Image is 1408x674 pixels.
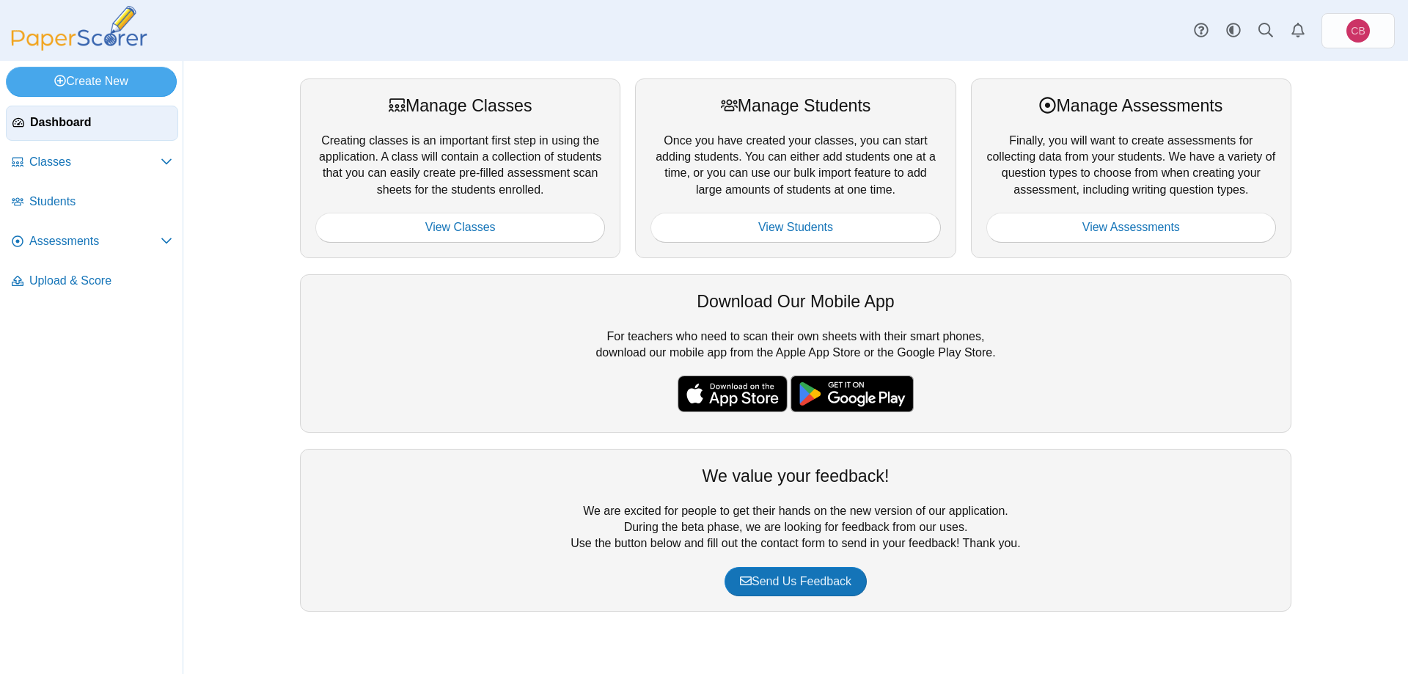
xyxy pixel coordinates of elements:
[6,40,153,53] a: PaperScorer
[678,376,788,412] img: apple-store-badge.svg
[315,464,1276,488] div: We value your feedback!
[29,194,172,210] span: Students
[6,67,177,96] a: Create New
[650,94,940,117] div: Manage Students
[315,213,605,242] a: View Classes
[791,376,914,412] img: google-play-badge.png
[6,185,178,220] a: Students
[29,273,172,289] span: Upload & Score
[6,145,178,180] a: Classes
[6,224,178,260] a: Assessments
[1346,19,1370,43] span: Canisius Biology
[1321,13,1395,48] a: Canisius Biology
[635,78,956,257] div: Once you have created your classes, you can start adding students. You can either add students on...
[6,264,178,299] a: Upload & Score
[300,449,1291,612] div: We are excited for people to get their hands on the new version of our application. During the be...
[1351,26,1365,36] span: Canisius Biology
[300,274,1291,433] div: For teachers who need to scan their own sheets with their smart phones, download our mobile app f...
[30,114,172,131] span: Dashboard
[29,154,161,170] span: Classes
[1282,15,1314,47] a: Alerts
[650,213,940,242] a: View Students
[986,94,1276,117] div: Manage Assessments
[315,94,605,117] div: Manage Classes
[300,78,620,257] div: Creating classes is an important first step in using the application. A class will contain a coll...
[6,6,153,51] img: PaperScorer
[740,575,851,587] span: Send Us Feedback
[315,290,1276,313] div: Download Our Mobile App
[29,233,161,249] span: Assessments
[6,106,178,141] a: Dashboard
[971,78,1291,257] div: Finally, you will want to create assessments for collecting data from your students. We have a va...
[725,567,867,596] a: Send Us Feedback
[986,213,1276,242] a: View Assessments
